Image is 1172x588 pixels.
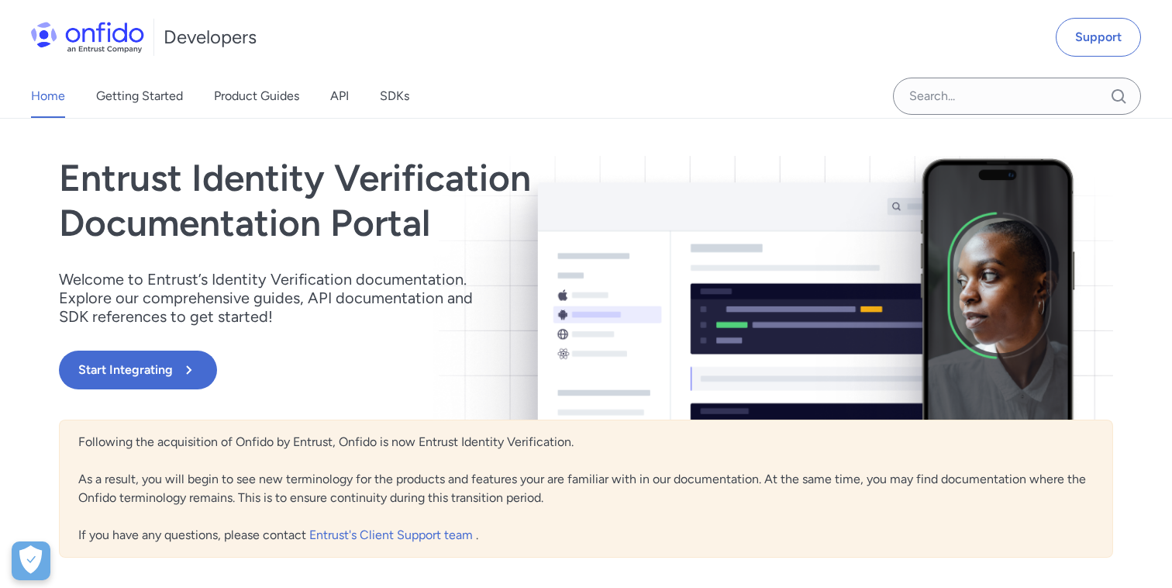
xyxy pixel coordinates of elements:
h1: Developers [164,25,257,50]
h1: Entrust Identity Verification Documentation Portal [59,156,797,245]
button: Open Preferences [12,541,50,580]
a: Product Guides [214,74,299,118]
p: Welcome to Entrust’s Identity Verification documentation. Explore our comprehensive guides, API d... [59,270,493,326]
div: Following the acquisition of Onfido by Entrust, Onfido is now Entrust Identity Verification. As a... [59,420,1113,558]
button: Start Integrating [59,351,217,389]
div: Cookie Preferences [12,541,50,580]
a: Entrust's Client Support team [309,527,476,542]
a: Getting Started [96,74,183,118]
a: Support [1056,18,1141,57]
img: Onfido Logo [31,22,144,53]
a: API [330,74,349,118]
a: Home [31,74,65,118]
input: Onfido search input field [893,78,1141,115]
a: SDKs [380,74,409,118]
a: Start Integrating [59,351,797,389]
